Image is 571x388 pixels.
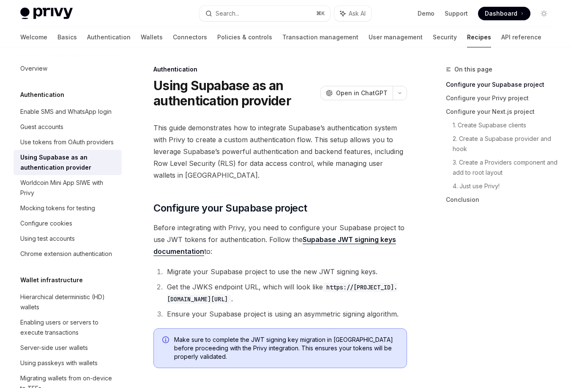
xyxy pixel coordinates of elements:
[446,78,557,91] a: Configure your Supabase project
[174,336,398,361] span: Make sure to complete the JWT signing key migration in [GEOGRAPHIC_DATA] before proceeding with t...
[20,292,117,312] div: Hierarchical deterministic (HD) wallets
[20,122,63,132] div: Guest accounts
[162,336,171,345] svg: Info
[20,90,64,100] h5: Authentication
[14,315,122,340] a: Enabling users or servers to execute transactions
[153,78,317,108] h1: Using Supabase as an authentication provider
[20,203,95,213] div: Mocking tokens for testing
[14,150,122,175] a: Using Supabase as an authentication provider
[153,122,407,181] span: This guide demonstrates how to integrate Supabase’s authentication system with Privy to create a ...
[14,289,122,315] a: Hierarchical deterministic (HD) wallets
[349,9,366,18] span: Ask AI
[20,8,73,19] img: light logo
[14,246,122,261] a: Chrome extension authentication
[20,343,88,353] div: Server-side user wallets
[334,6,372,21] button: Ask AI
[14,175,122,201] a: Worldcoin Mini App SIWE with Privy
[20,107,112,117] div: Enable SMS and WhatsApp login
[14,216,122,231] a: Configure cookies
[173,27,207,47] a: Connectors
[20,137,114,147] div: Use tokens from OAuth providers
[199,6,331,21] button: Search...⌘K
[320,86,393,100] button: Open in ChatGPT
[501,27,541,47] a: API reference
[14,119,122,135] a: Guest accounts
[14,201,122,216] a: Mocking tokens for testing
[369,27,423,47] a: User management
[453,179,557,193] a: 4. Just use Privy!
[316,10,325,17] span: ⌘ K
[485,9,517,18] span: Dashboard
[217,27,272,47] a: Policies & controls
[14,61,122,76] a: Overview
[446,105,557,118] a: Configure your Next.js project
[164,308,407,320] li: Ensure your Supabase project is using an asymmetric signing algorithm.
[433,27,457,47] a: Security
[445,9,468,18] a: Support
[153,65,407,74] div: Authentication
[141,27,163,47] a: Wallets
[20,218,72,228] div: Configure cookies
[453,156,557,179] a: 3. Create a Providers component and add to root layout
[537,7,551,20] button: Toggle dark mode
[418,9,434,18] a: Demo
[153,201,307,215] span: Configure your Supabase project
[20,234,75,244] div: Using test accounts
[20,275,83,285] h5: Wallet infrastructure
[164,266,407,278] li: Migrate your Supabase project to use the new JWT signing keys.
[478,7,530,20] a: Dashboard
[20,358,98,368] div: Using passkeys with wallets
[467,27,491,47] a: Recipes
[14,104,122,119] a: Enable SMS and WhatsApp login
[453,118,557,132] a: 1. Create Supabase clients
[453,132,557,156] a: 2. Create a Supabase provider and hook
[454,64,492,74] span: On this page
[14,355,122,371] a: Using passkeys with wallets
[20,317,117,338] div: Enabling users or servers to execute transactions
[20,178,117,198] div: Worldcoin Mini App SIWE with Privy
[20,152,117,173] div: Using Supabase as an authentication provider
[164,281,407,305] li: Get the JWKS endpoint URL, which will look like .
[282,27,358,47] a: Transaction management
[57,27,77,47] a: Basics
[446,91,557,105] a: Configure your Privy project
[153,222,407,257] span: Before integrating with Privy, you need to configure your Supabase project to use JWT tokens for ...
[446,193,557,206] a: Conclusion
[87,27,131,47] a: Authentication
[216,8,239,19] div: Search...
[14,231,122,246] a: Using test accounts
[20,27,47,47] a: Welcome
[336,89,388,97] span: Open in ChatGPT
[20,63,47,74] div: Overview
[14,135,122,150] a: Use tokens from OAuth providers
[14,340,122,355] a: Server-side user wallets
[20,249,112,259] div: Chrome extension authentication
